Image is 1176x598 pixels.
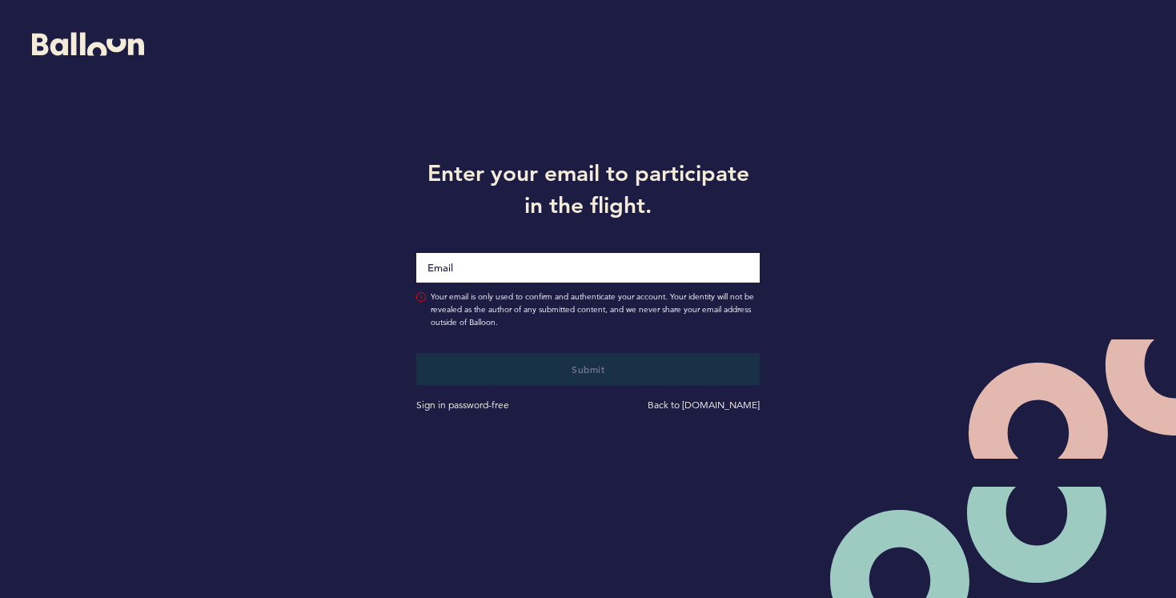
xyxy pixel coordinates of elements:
a: Back to [DOMAIN_NAME] [648,399,760,411]
h1: Enter your email to participate in the flight. [404,157,773,221]
span: Submit [572,363,604,375]
input: Email [416,253,761,283]
span: Your email is only used to confirm and authenticate your account. Your identity will not be revea... [431,291,761,329]
button: Submit [416,353,761,385]
a: Sign in password-free [416,399,509,411]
